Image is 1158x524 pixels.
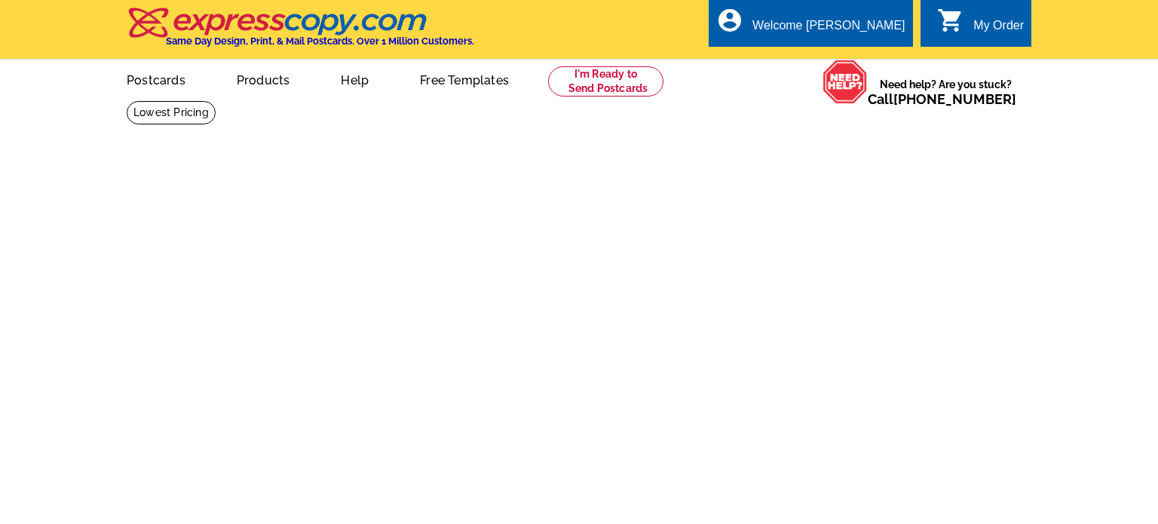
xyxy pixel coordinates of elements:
[937,17,1024,35] a: shopping_cart My Order
[752,19,905,40] div: Welcome [PERSON_NAME]
[823,60,868,104] img: help
[868,77,1024,107] span: Need help? Are you stuck?
[213,61,314,97] a: Products
[317,61,393,97] a: Help
[127,18,474,47] a: Same Day Design, Print, & Mail Postcards. Over 1 Million Customers.
[937,7,964,34] i: shopping_cart
[868,91,1016,107] span: Call
[396,61,533,97] a: Free Templates
[166,35,474,47] h4: Same Day Design, Print, & Mail Postcards. Over 1 Million Customers.
[716,7,743,34] i: account_circle
[103,61,210,97] a: Postcards
[973,19,1024,40] div: My Order
[893,91,1016,107] a: [PHONE_NUMBER]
